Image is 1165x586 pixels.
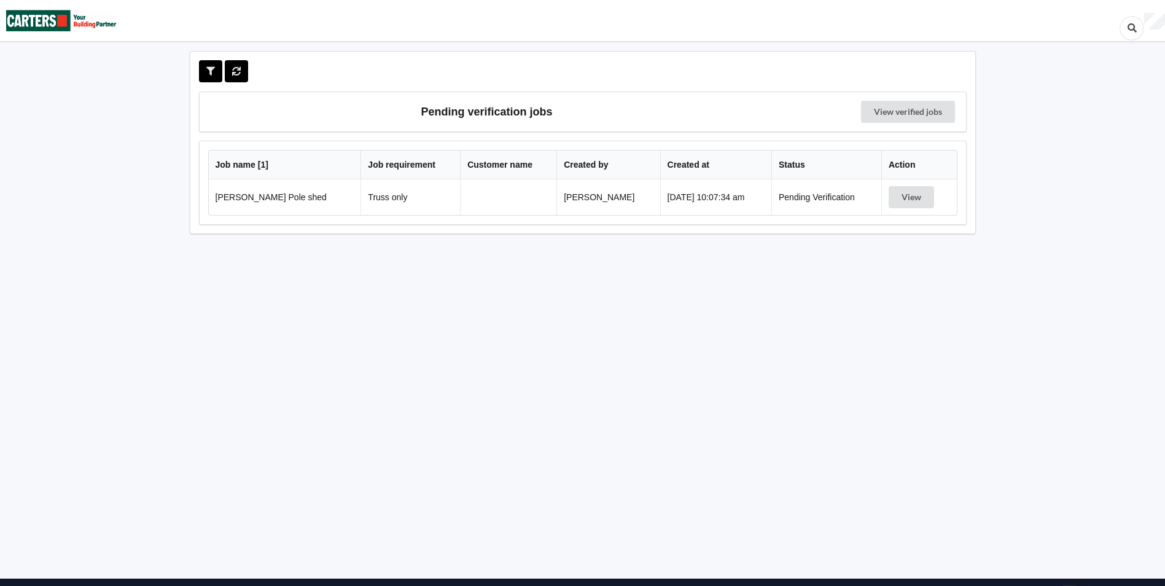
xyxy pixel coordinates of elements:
td: [PERSON_NAME] [556,179,660,215]
img: Carters [6,1,117,41]
td: [DATE] 10:07:34 am [660,179,771,215]
a: View verified jobs [861,101,955,123]
button: View [889,186,934,208]
div: User Profile [1144,13,1165,30]
th: Created by [556,150,660,179]
h3: Pending verification jobs [208,101,766,123]
th: Action [881,150,957,179]
th: Job name [ 1 ] [209,150,361,179]
td: Truss only [360,179,460,215]
td: [PERSON_NAME] Pole shed [209,179,361,215]
td: Pending Verification [771,179,881,215]
th: Status [771,150,881,179]
th: Created at [660,150,771,179]
th: Customer name [460,150,556,179]
th: Job requirement [360,150,460,179]
a: View [889,192,937,202]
